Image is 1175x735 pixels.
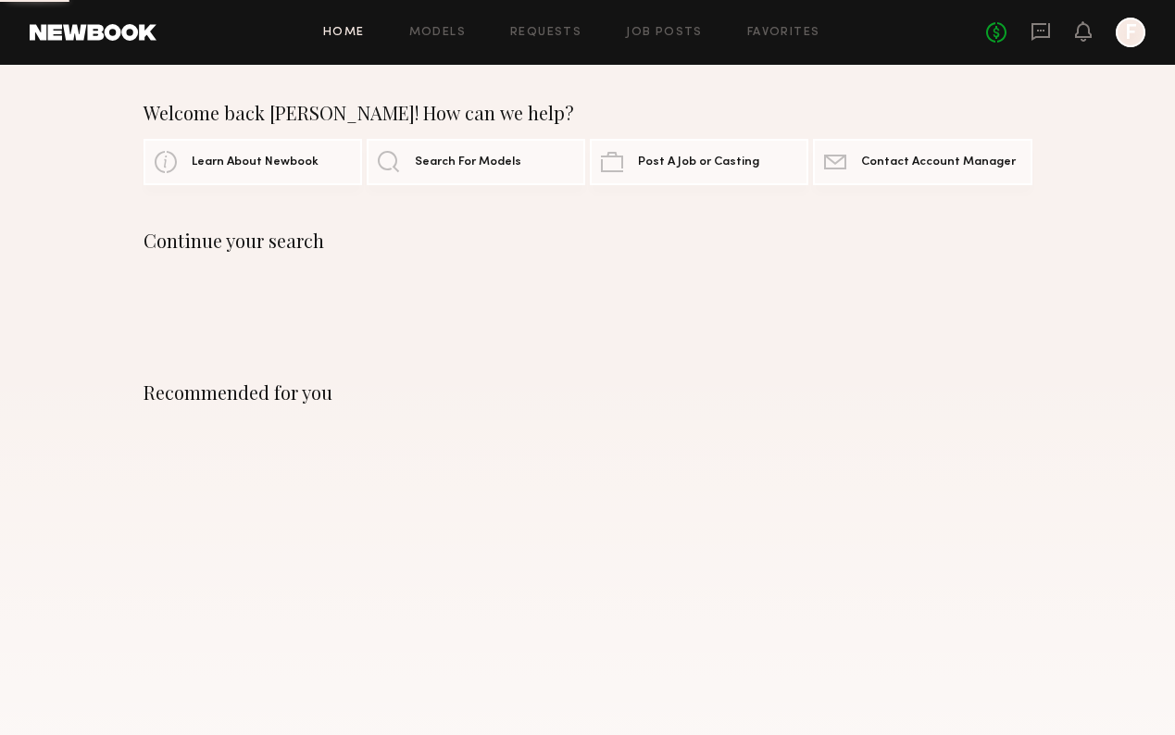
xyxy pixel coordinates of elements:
div: Continue your search [144,230,1032,252]
span: Post A Job or Casting [638,156,759,168]
a: Home [323,27,365,39]
a: Contact Account Manager [813,139,1031,185]
a: Learn About Newbook [144,139,362,185]
a: Models [409,27,466,39]
div: Welcome back [PERSON_NAME]! How can we help? [144,102,1032,124]
span: Search For Models [415,156,521,168]
a: Post A Job or Casting [590,139,808,185]
span: Learn About Newbook [192,156,319,168]
a: Search For Models [367,139,585,185]
span: Contact Account Manager [861,156,1016,168]
a: Job Posts [626,27,703,39]
a: Favorites [747,27,820,39]
div: Recommended for you [144,381,1032,404]
a: Requests [510,27,581,39]
a: F [1116,18,1145,47]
